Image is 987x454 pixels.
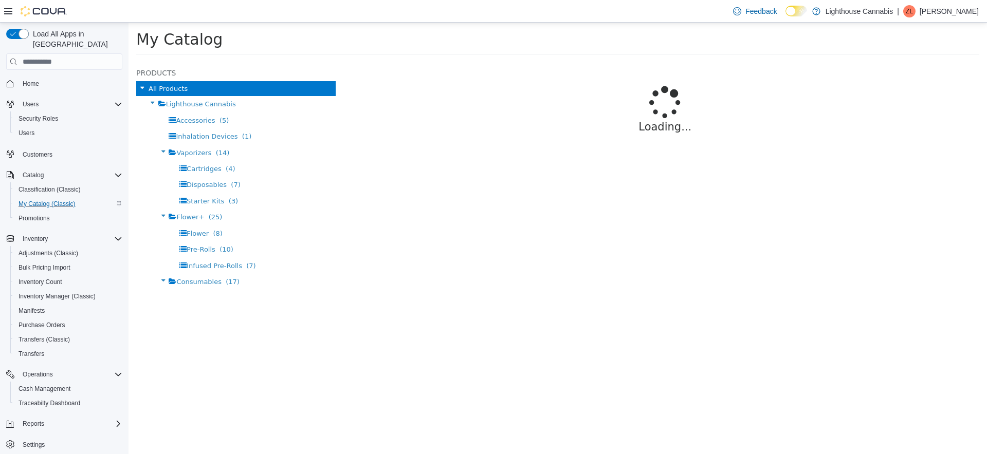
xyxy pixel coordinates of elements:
[91,94,100,102] span: (5)
[80,191,94,198] span: (25)
[10,304,126,318] button: Manifests
[23,171,44,179] span: Catalog
[19,98,122,110] span: Users
[729,1,781,22] a: Feedback
[14,127,39,139] a: Users
[23,235,48,243] span: Inventory
[19,292,96,300] span: Inventory Manager (Classic)
[10,111,126,126] button: Security Roles
[14,183,122,196] span: Classification (Classic)
[87,126,101,134] span: (14)
[19,399,80,407] span: Traceabilty Dashboard
[29,29,122,49] span: Load All Apps in [GEOGRAPHIC_DATA]
[19,233,122,245] span: Inventory
[14,261,122,274] span: Bulk Pricing Import
[2,417,126,431] button: Reports
[19,263,70,272] span: Bulk Pricing Import
[14,183,85,196] a: Classification (Classic)
[19,350,44,358] span: Transfers
[14,397,84,409] a: Traceabilty Dashboard
[20,62,59,70] span: All Products
[58,142,93,150] span: Cartridges
[19,321,65,329] span: Purchase Orders
[10,275,126,289] button: Inventory Count
[48,255,93,263] span: Consumables
[19,418,122,430] span: Reports
[14,198,122,210] span: My Catalog (Classic)
[14,397,122,409] span: Traceabilty Dashboard
[84,207,94,215] span: (8)
[19,418,48,430] button: Reports
[100,175,109,182] span: (3)
[14,276,122,288] span: Inventory Count
[920,5,979,17] p: [PERSON_NAME]
[14,319,122,331] span: Purchase Orders
[19,78,43,90] a: Home
[2,232,126,246] button: Inventory
[2,437,126,452] button: Settings
[19,368,122,381] span: Operations
[10,382,126,396] button: Cash Management
[58,207,80,215] span: Flower
[10,332,126,347] button: Transfers (Classic)
[19,200,76,208] span: My Catalog (Classic)
[19,77,122,90] span: Home
[23,420,44,428] span: Reports
[47,110,109,118] span: Inhalation Devices
[48,126,83,134] span: Vaporizers
[10,347,126,361] button: Transfers
[23,80,39,88] span: Home
[8,44,207,56] h5: Products
[903,5,916,17] div: Zhi Liang
[19,169,48,181] button: Catalog
[19,335,70,344] span: Transfers (Classic)
[58,239,114,247] span: Infused Pre-Rolls
[23,441,45,449] span: Settings
[2,168,126,182] button: Catalog
[14,247,122,259] span: Adjustments (Classic)
[23,370,53,379] span: Operations
[97,142,106,150] span: (4)
[19,214,50,222] span: Promotions
[897,5,899,17] p: |
[10,260,126,275] button: Bulk Pricing Import
[14,383,122,395] span: Cash Management
[14,305,49,317] a: Manifests
[14,383,75,395] a: Cash Management
[14,290,100,302] a: Inventory Manager (Classic)
[58,223,87,231] span: Pre-Rolls
[48,191,76,198] span: Flower+
[826,5,893,17] p: Lighthouse Cannabis
[14,112,62,125] a: Security Roles
[8,8,94,26] span: My Catalog
[19,147,122,160] span: Customers
[14,290,122,302] span: Inventory Manager (Classic)
[38,78,107,85] span: Lighthouse Cannabis
[19,438,122,451] span: Settings
[14,112,122,125] span: Security Roles
[14,212,122,224] span: Promotions
[10,318,126,332] button: Purchase Orders
[14,333,122,346] span: Transfers (Classic)
[14,212,54,224] a: Promotions
[10,246,126,260] button: Adjustments (Classic)
[19,148,57,161] a: Customers
[2,76,126,91] button: Home
[19,278,62,286] span: Inventory Count
[14,247,82,259] a: Adjustments (Classic)
[2,367,126,382] button: Operations
[10,126,126,140] button: Users
[19,233,52,245] button: Inventory
[19,368,57,381] button: Operations
[10,182,126,197] button: Classification (Classic)
[10,289,126,304] button: Inventory Manager (Classic)
[97,255,111,263] span: (17)
[2,97,126,111] button: Users
[10,211,126,225] button: Promotions
[19,129,34,137] span: Users
[14,348,48,360] a: Transfers
[114,110,123,118] span: (1)
[58,175,96,182] span: Starter Kits
[19,169,122,181] span: Catalog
